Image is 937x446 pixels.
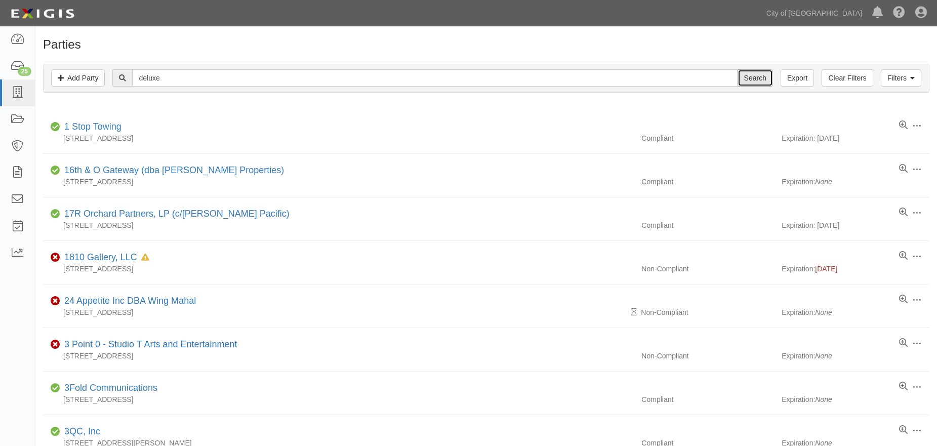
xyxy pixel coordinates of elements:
[738,69,773,87] input: Search
[64,165,284,175] a: 16th & O Gateway (dba [PERSON_NAME] Properties)
[899,425,908,435] a: View results summary
[782,220,929,230] div: Expiration: [DATE]
[64,209,290,219] a: 17R Orchard Partners, LP (c/[PERSON_NAME] Pacific)
[43,177,634,187] div: [STREET_ADDRESS]
[132,69,738,87] input: Search
[8,5,77,23] img: logo-5460c22ac91f19d4615b14bd174203de0afe785f0fc80cf4dbbc73dc1793850b.png
[64,121,121,132] a: 1 Stop Towing
[782,264,929,274] div: Expiration:
[634,351,782,361] div: Non-Compliant
[64,296,196,306] a: 24 Appetite Inc DBA Wing Mahal
[815,265,837,273] span: [DATE]
[64,426,100,436] a: 3QC, Inc
[881,69,921,87] a: Filters
[60,164,284,177] div: 16th & O Gateway (dba Ravel Rasmussen Properties)
[51,211,60,218] i: Compliant
[141,254,149,261] i: In Default since 09/14/2025
[893,7,905,19] i: Help Center - Complianz
[43,38,929,51] h1: Parties
[51,69,105,87] a: Add Party
[51,298,60,305] i: Non-Compliant
[43,307,634,317] div: [STREET_ADDRESS]
[899,251,908,261] a: View results summary
[51,124,60,131] i: Compliant
[60,251,149,264] div: 1810 Gallery, LLC
[899,208,908,218] a: View results summary
[634,394,782,404] div: Compliant
[782,177,929,187] div: Expiration:
[43,220,634,230] div: [STREET_ADDRESS]
[43,264,634,274] div: [STREET_ADDRESS]
[64,339,237,349] a: 3 Point 0 - Studio T Arts and Entertainment
[60,208,290,221] div: 17R Orchard Partners, LP (c/o Heller Pacific)
[51,341,60,348] i: Non-Compliant
[815,308,832,316] i: None
[43,133,634,143] div: [STREET_ADDRESS]
[51,254,60,261] i: Non-Compliant
[60,295,196,308] div: 24 Appetite Inc DBA Wing Mahal
[60,120,121,134] div: 1 Stop Towing
[60,425,100,438] div: 3QC, Inc
[634,220,782,230] div: Compliant
[815,178,832,186] i: None
[634,133,782,143] div: Compliant
[899,295,908,305] a: View results summary
[634,177,782,187] div: Compliant
[899,164,908,174] a: View results summary
[64,383,157,393] a: 3Fold Communications
[18,67,31,76] div: 25
[899,120,908,131] a: View results summary
[43,394,634,404] div: [STREET_ADDRESS]
[634,307,782,317] div: Non-Compliant
[899,338,908,348] a: View results summary
[761,3,867,23] a: City of [GEOGRAPHIC_DATA]
[781,69,814,87] a: Export
[60,338,237,351] div: 3 Point 0 - Studio T Arts and Entertainment
[782,394,929,404] div: Expiration:
[631,309,637,316] i: Pending Review
[51,428,60,435] i: Compliant
[60,382,157,395] div: 3Fold Communications
[782,307,929,317] div: Expiration:
[51,385,60,392] i: Compliant
[815,395,832,403] i: None
[64,252,137,262] a: 1810 Gallery, LLC
[782,133,929,143] div: Expiration: [DATE]
[822,69,873,87] a: Clear Filters
[815,352,832,360] i: None
[51,167,60,174] i: Compliant
[43,351,634,361] div: [STREET_ADDRESS]
[634,264,782,274] div: Non-Compliant
[899,382,908,392] a: View results summary
[782,351,929,361] div: Expiration:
